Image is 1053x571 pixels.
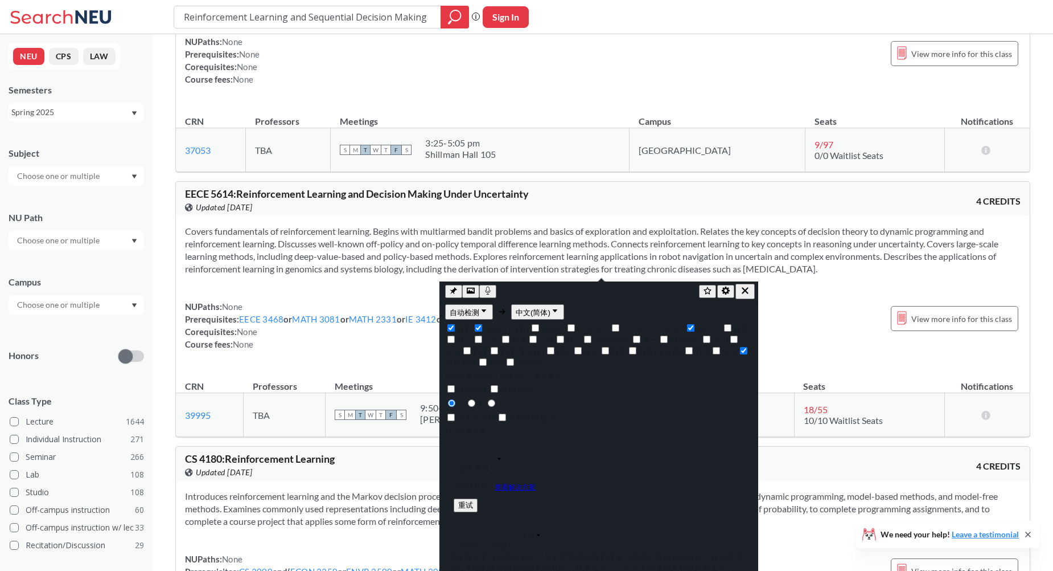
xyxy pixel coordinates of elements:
[185,225,1021,275] section: Covers fundamentals of reinforcement learning. Begins with multiarmed bandit problems and basics ...
[11,298,107,312] input: Choose one or multiple
[10,520,144,535] label: Off-campus instruction w/ lec
[630,128,805,172] td: [GEOGRAPHIC_DATA]
[185,452,335,465] span: CS 4180 : Reinforcement Learning
[185,187,529,200] span: EECE 5614 : Reinforcement Learning and Decision Making Under Uncertainty
[196,466,252,479] span: Updated [DATE]
[185,300,525,350] div: NUPaths: Prerequisites: or or or or Graduate Admission Corequisites: Course fees:
[10,414,144,429] label: Lecture
[233,339,253,349] span: None
[911,312,1012,326] span: View more info for this class
[10,538,144,553] label: Recitation/Discussion
[976,195,1021,207] span: 4 CREDITS
[10,467,144,482] label: Lab
[804,404,828,415] span: 18 / 55
[239,49,260,59] span: None
[441,6,469,28] div: magnifying glass
[9,84,144,96] div: Semesters
[805,104,944,128] th: Seats
[425,149,496,160] div: Shillman Hall 105
[244,393,326,437] td: TBA
[131,111,137,116] svg: Dropdown arrow
[371,145,381,155] span: W
[396,410,406,420] span: S
[815,150,883,161] span: 0/0 Waitlist Seats
[9,276,144,288] div: Campus
[11,169,107,183] input: Choose one or multiple
[804,415,883,426] span: 10/10 Waitlist Seats
[135,521,144,534] span: 33
[425,137,496,149] div: 3:25 - 5:05 pm
[130,451,144,463] span: 266
[350,145,360,155] span: M
[135,504,144,516] span: 60
[222,554,242,564] span: None
[246,104,331,128] th: Professors
[233,74,253,84] span: None
[244,369,326,393] th: Professors
[794,369,944,393] th: Seats
[83,48,116,65] button: LAW
[9,395,144,407] span: Class Type
[131,303,137,308] svg: Dropdown arrow
[10,450,144,464] label: Seminar
[9,295,144,315] div: Dropdown arrow
[944,369,1030,393] th: Notifications
[630,104,805,128] th: Campus
[9,211,144,224] div: NU Path
[237,62,257,72] span: None
[10,432,144,447] label: Individual Instruction
[11,106,130,119] div: Spring 2025
[345,410,355,420] span: M
[131,174,137,179] svg: Dropdown arrow
[185,490,1021,528] section: Introduces reinforcement learning and the Markov decision process (MDP) framework. Covers methods...
[222,301,242,312] span: None
[292,314,340,324] a: MATH 3081
[13,48,44,65] button: NEU
[239,314,283,324] a: EECE 3468
[976,460,1021,472] span: 4 CREDITS
[237,327,257,337] span: None
[185,410,211,421] a: 39995
[131,239,137,243] svg: Dropdown arrow
[10,485,144,500] label: Studio
[183,7,433,27] input: Class, professor, course number, "phrase"
[360,145,371,155] span: T
[9,349,39,362] p: Honors
[331,104,630,128] th: Meetings
[185,35,260,85] div: NUPaths: Prerequisites: Corequisites: Course fees:
[420,402,586,414] div: 9:50 - 11:30 am
[944,104,1030,128] th: Notifications
[185,115,204,128] div: CRN
[815,139,833,150] span: 9 / 97
[376,410,386,420] span: T
[405,314,437,324] a: IE 3412
[349,314,397,324] a: MATH 2331
[130,433,144,446] span: 271
[391,145,401,155] span: F
[365,410,376,420] span: W
[335,410,345,420] span: S
[126,415,144,428] span: 1644
[483,6,529,28] button: Sign In
[246,128,331,172] td: TBA
[401,145,412,155] span: S
[340,145,350,155] span: S
[222,36,242,47] span: None
[9,231,144,250] div: Dropdown arrow
[9,166,144,186] div: Dropdown arrow
[326,369,624,393] th: Meetings
[185,145,211,156] a: 37053
[381,145,391,155] span: T
[355,410,365,420] span: T
[420,414,586,425] div: [PERSON_NAME] [PERSON_NAME] 224
[11,234,107,247] input: Choose one or multiple
[135,539,144,552] span: 29
[9,147,144,160] div: Subject
[952,529,1019,539] a: Leave a testimonial
[881,531,1019,539] span: We need your help!
[130,468,144,481] span: 108
[185,380,204,393] div: CRN
[386,410,396,420] span: F
[49,48,79,65] button: CPS
[196,201,252,214] span: Updated [DATE]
